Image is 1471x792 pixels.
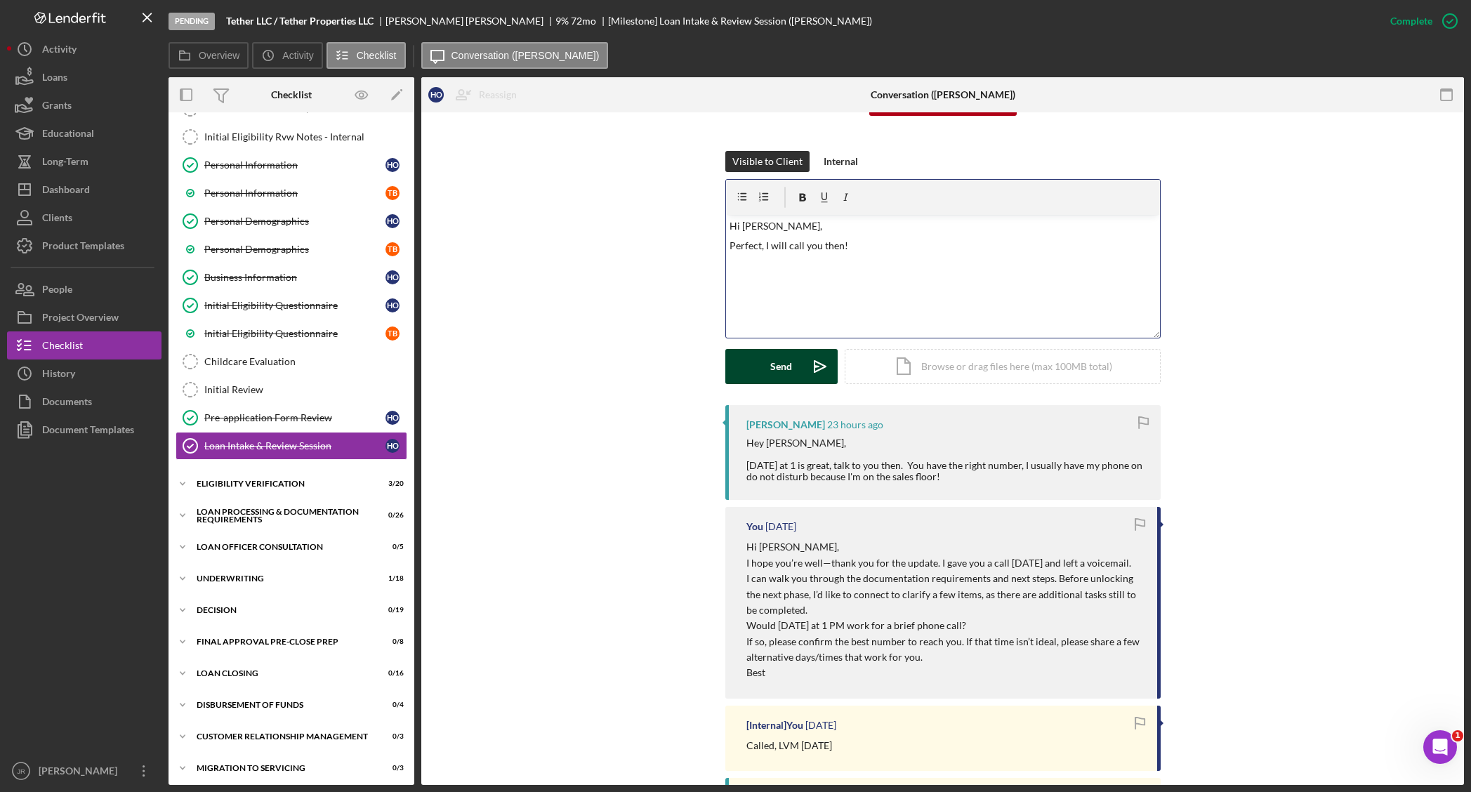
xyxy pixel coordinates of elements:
[7,303,161,331] button: Project Overview
[42,119,94,151] div: Educational
[385,242,400,256] div: T B
[17,767,25,775] text: JR
[385,15,555,27] div: [PERSON_NAME] [PERSON_NAME]
[197,764,369,772] div: Migration to Servicing
[7,232,161,260] button: Product Templates
[770,349,792,384] div: Send
[555,15,569,27] div: 9 %
[7,331,161,359] button: Checklist
[204,159,385,171] div: Personal Information
[197,480,369,488] div: Eligibility Verification
[725,151,810,172] button: Visible to Client
[197,508,369,524] div: Loan Processing & Documentation Requirements
[746,555,1143,571] p: I hope you’re well—thank you for the update. I gave you a call [DATE] and left a voicemail.
[7,204,161,232] button: Clients
[176,151,407,179] a: Personal InformationHO
[824,151,858,172] div: Internal
[197,638,369,646] div: Final Approval Pre-Close Prep
[42,275,72,307] div: People
[385,270,400,284] div: H O
[746,521,763,532] div: You
[197,669,369,678] div: Loan Closing
[176,432,407,460] a: Loan Intake & Review SessionHO
[7,147,161,176] button: Long-Term
[35,757,126,788] div: [PERSON_NAME]
[176,123,407,151] a: Initial Eligibility Rvw Notes - Internal
[385,298,400,312] div: H O
[42,232,124,263] div: Product Templates
[7,91,161,119] button: Grants
[385,439,400,453] div: H O
[197,606,369,614] div: Decision
[197,701,369,709] div: Disbursement of Funds
[42,359,75,391] div: History
[746,618,1143,665] p: Would [DATE] at 1 PM work for a brief phone call? If so, please confirm the best number to reach ...
[378,701,404,709] div: 0 / 4
[385,158,400,172] div: H O
[385,411,400,425] div: H O
[7,388,161,416] button: Documents
[197,574,369,583] div: Underwriting
[204,440,385,451] div: Loan Intake & Review Session
[42,416,134,447] div: Document Templates
[197,543,369,551] div: Loan Officer Consultation
[7,63,161,91] button: Loans
[204,300,385,311] div: Initial Eligibility Questionnaire
[378,606,404,614] div: 0 / 19
[428,87,444,103] div: H O
[1423,730,1457,764] iframe: Intercom live chat
[169,42,249,69] button: Overview
[7,275,161,303] button: People
[1452,730,1463,741] span: 1
[176,179,407,207] a: Personal InformationTB
[204,131,407,143] div: Initial Eligibility Rvw Notes - Internal
[204,272,385,283] div: Business Information
[746,571,1143,618] p: I can walk you through the documentation requirements and next steps. Before unlocking the next p...
[571,15,596,27] div: 72 mo
[204,412,385,423] div: Pre-application Form Review
[204,356,407,367] div: Childcare Evaluation
[730,238,1156,270] p: Perfect, I will call you then!
[204,244,385,255] div: Personal Demographics
[746,665,1143,680] p: Best
[326,42,406,69] button: Checklist
[746,437,1147,482] div: Hey [PERSON_NAME], [DATE] at 1 is great, talk to you then. You have the right number, I usually h...
[871,89,1015,100] div: Conversation ([PERSON_NAME])
[42,331,83,363] div: Checklist
[176,319,407,348] a: Initial Eligibility QuestionnaireTB
[378,574,404,583] div: 1 / 18
[176,263,407,291] a: Business InformationHO
[282,50,313,61] label: Activity
[421,42,609,69] button: Conversation ([PERSON_NAME])
[421,81,531,109] button: HOReassign
[7,359,161,388] a: History
[176,291,407,319] a: Initial Eligibility QuestionnaireHO
[197,732,369,741] div: Customer Relationship Management
[378,732,404,741] div: 0 / 3
[7,176,161,204] button: Dashboard
[7,35,161,63] button: Activity
[204,328,385,339] div: Initial Eligibility Questionnaire
[385,186,400,200] div: T B
[378,480,404,488] div: 3 / 20
[7,757,161,785] button: JR[PERSON_NAME]
[451,50,600,61] label: Conversation ([PERSON_NAME])
[252,42,322,69] button: Activity
[746,738,832,753] p: Called, LVM [DATE]
[7,416,161,444] a: Document Templates
[1390,7,1432,35] div: Complete
[199,50,239,61] label: Overview
[226,15,374,27] b: Tether LLC / Tether Properties LLC
[42,388,92,419] div: Documents
[271,89,312,100] div: Checklist
[42,147,88,179] div: Long-Term
[357,50,397,61] label: Checklist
